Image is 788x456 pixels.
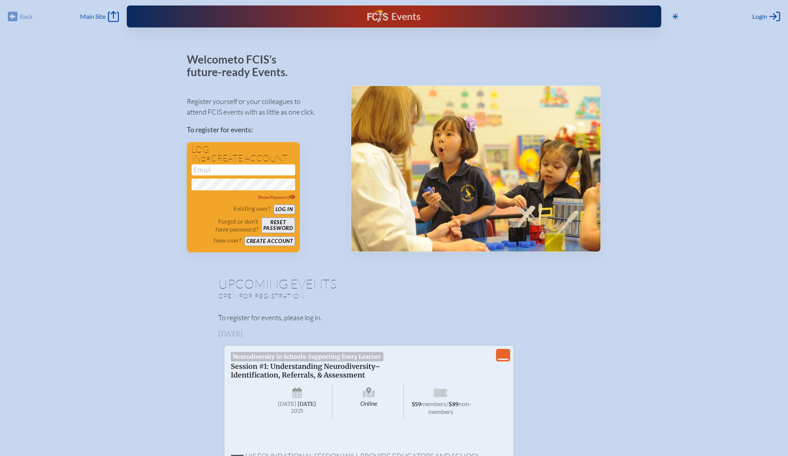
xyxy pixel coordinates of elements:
[233,204,270,212] p: Existing user?
[213,236,241,244] p: New user?
[192,217,258,233] p: Forgot or don’t have password?
[421,400,446,407] span: members
[278,401,296,407] span: [DATE]
[187,53,297,78] p: Welcome to FCIS’s future-ready Events.
[80,13,106,20] span: Main Site
[192,145,295,163] h1: Log in create account
[752,13,767,20] span: Login
[258,194,295,200] span: Show Password
[218,292,425,300] p: Open for registration
[412,401,421,408] span: $59
[446,400,449,407] span: /
[268,408,326,414] span: 2025
[428,400,472,415] span: non-members
[274,204,295,214] button: Log in
[351,86,600,252] img: Events
[80,11,119,22] a: Main Site
[449,401,458,408] span: $89
[244,236,295,246] button: Create account
[334,384,404,419] span: Online
[231,362,380,379] span: Session #1: Understanding Neurodiversity–Identification, Referrals, & Assessment
[218,312,570,323] p: To register for events, please log in.
[187,124,338,135] p: To register for events:
[187,96,338,117] p: Register yourself or your colleagues to attend FCIS events with as little as one click.
[218,277,570,290] h1: Upcoming Events
[273,9,515,24] div: FCIS Events — Future ready
[201,155,211,163] span: or
[297,401,316,407] span: [DATE]
[231,352,383,361] span: Neurodiversity in Schools: Supporting Every Learner
[218,330,570,338] h3: [DATE]
[261,217,295,233] button: Resetpassword
[192,164,295,175] input: Email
